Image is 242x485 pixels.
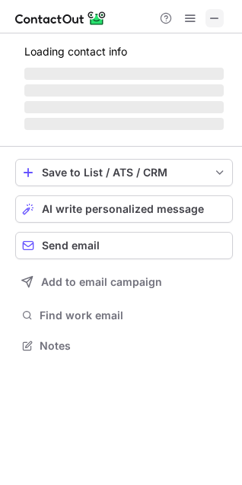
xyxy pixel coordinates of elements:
[15,335,233,357] button: Notes
[24,118,224,130] span: ‌
[24,46,224,58] p: Loading contact info
[15,9,107,27] img: ContactOut v5.3.10
[15,159,233,186] button: save-profile-one-click
[15,232,233,259] button: Send email
[40,339,227,353] span: Notes
[24,84,224,97] span: ‌
[42,239,100,252] span: Send email
[42,166,206,179] div: Save to List / ATS / CRM
[15,195,233,223] button: AI write personalized message
[15,305,233,326] button: Find work email
[42,203,204,215] span: AI write personalized message
[24,68,224,80] span: ‌
[41,276,162,288] span: Add to email campaign
[40,309,227,322] span: Find work email
[24,101,224,113] span: ‌
[15,268,233,296] button: Add to email campaign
